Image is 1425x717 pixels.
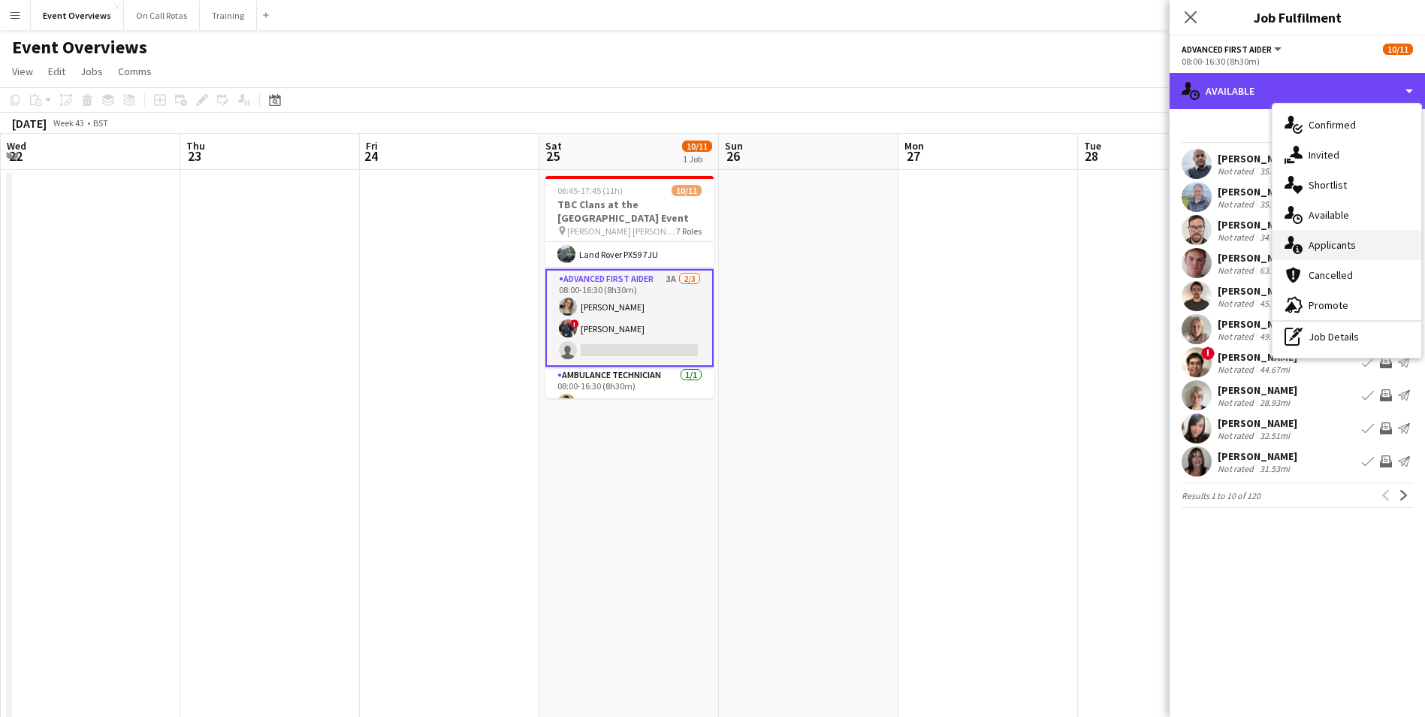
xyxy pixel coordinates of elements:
div: Not rated [1218,430,1257,441]
span: View [12,65,33,78]
div: Not rated [1218,397,1257,408]
div: [DATE] [12,116,47,131]
div: [PERSON_NAME] [1218,416,1297,430]
div: 31.53mi [1257,463,1293,474]
div: Not rated [1218,463,1257,474]
span: ! [570,319,579,328]
a: View [6,62,39,81]
div: 32.51mi [1257,430,1293,441]
div: [PERSON_NAME] [1218,284,1297,298]
span: ! [1201,346,1215,360]
div: BST [93,117,108,129]
span: Invited [1309,148,1339,162]
a: Jobs [74,62,109,81]
span: 10/11 [672,185,702,196]
a: Edit [42,62,71,81]
span: 25 [543,147,562,165]
div: Not rated [1218,331,1257,342]
button: Event Overviews [31,1,124,30]
div: [PERSON_NAME] [1218,152,1297,165]
span: Results 1 to 10 of 120 [1182,490,1260,501]
span: Jobs [80,65,103,78]
span: 7 Roles [676,225,702,237]
div: [PERSON_NAME] [1218,383,1297,397]
div: [PERSON_NAME] [1218,449,1297,463]
h3: TBC Clans at the [GEOGRAPHIC_DATA] Event [545,198,714,225]
span: Thu [186,139,205,153]
span: Wed [7,139,26,153]
div: Not rated [1218,364,1257,375]
span: Comms [118,65,152,78]
span: 28 [1082,147,1101,165]
button: Advanced First Aider [1182,44,1284,55]
div: [PERSON_NAME] [1218,350,1297,364]
span: Promote [1309,298,1348,312]
span: Sat [545,139,562,153]
span: Sun [725,139,743,153]
div: Not rated [1218,198,1257,210]
div: 44.67mi [1257,364,1293,375]
span: Tue [1084,139,1101,153]
span: 10/11 [1383,44,1413,55]
span: 22 [5,147,26,165]
div: Not rated [1218,165,1257,177]
app-job-card: 06:45-17:45 (11h)10/11TBC Clans at the [GEOGRAPHIC_DATA] Event [PERSON_NAME] [PERSON_NAME]7 Roles... [545,176,714,398]
span: 27 [902,147,924,165]
div: Not rated [1218,298,1257,309]
div: Not rated [1218,231,1257,243]
app-card-role: Advanced First Aider3A2/308:00-16:30 (8h30m)[PERSON_NAME]![PERSON_NAME] [545,269,714,367]
span: 10/11 [682,141,712,152]
div: [PERSON_NAME] [1218,218,1297,231]
div: 63.61mi [1257,265,1293,276]
div: [PERSON_NAME] [1218,251,1297,265]
div: Available [1170,73,1425,109]
button: Training [200,1,257,30]
div: Job Details [1273,322,1421,352]
span: Confirmed [1309,118,1356,132]
div: [PERSON_NAME] [1218,317,1297,331]
a: Comms [112,62,158,81]
div: 34.1mi [1257,231,1288,243]
div: Not rated [1218,265,1257,276]
span: Edit [48,65,65,78]
app-card-role: Ambulance Technician1/108:00-16:30 (8h30m)[PERSON_NAME] [545,367,714,418]
span: Mon [904,139,924,153]
span: Week 43 [50,117,87,129]
div: 08:00-16:30 (8h30m) [1182,56,1413,67]
span: Applicants [1309,238,1356,252]
span: 26 [723,147,743,165]
span: [PERSON_NAME] [PERSON_NAME] [567,225,676,237]
h1: Event Overviews [12,36,147,59]
span: Cancelled [1309,268,1353,282]
div: 1 Job [683,153,711,165]
app-card-role: Response Vehicle1/106:45-17:45 (11h)Land Rover PX59 7JU [545,218,714,269]
div: 49.99mi [1257,331,1293,342]
span: Fri [366,139,378,153]
div: 45.47mi [1257,298,1293,309]
span: Advanced First Aider [1182,44,1272,55]
span: Available [1309,208,1349,222]
h3: Job Fulfilment [1170,8,1425,27]
span: 23 [184,147,205,165]
div: 35.6mi [1257,165,1288,177]
span: Shortlist [1309,178,1347,192]
div: [PERSON_NAME] [1218,185,1297,198]
div: 28.93mi [1257,397,1293,408]
span: 06:45-17:45 (11h) [557,185,623,196]
span: 24 [364,147,378,165]
div: 35.6mi [1257,198,1288,210]
button: On Call Rotas [124,1,200,30]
